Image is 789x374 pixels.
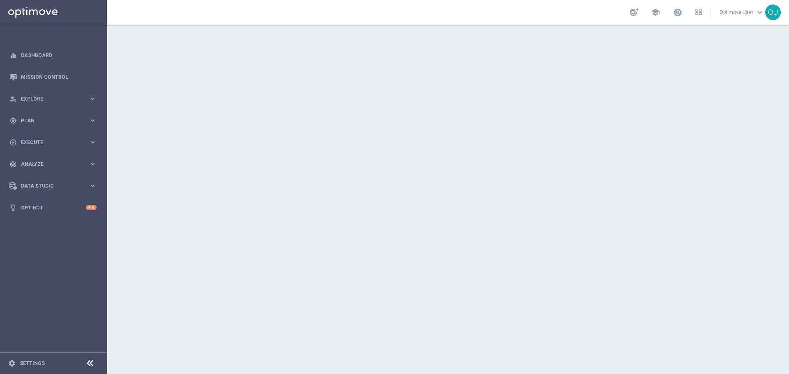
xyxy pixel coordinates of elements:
[719,6,765,18] a: Optimove Userkeyboard_arrow_down
[21,96,89,101] span: Explore
[89,182,97,190] i: keyboard_arrow_right
[20,361,45,366] a: Settings
[8,360,16,367] i: settings
[9,52,17,59] i: equalizer
[21,66,97,88] a: Mission Control
[89,138,97,146] i: keyboard_arrow_right
[9,96,97,102] button: person_search Explore keyboard_arrow_right
[86,205,97,210] div: +10
[9,161,97,167] button: track_changes Analyze keyboard_arrow_right
[9,139,17,146] i: play_circle_outline
[9,74,97,80] button: Mission Control
[21,140,89,145] span: Execute
[21,197,86,218] a: Optibot
[9,139,97,146] button: play_circle_outline Execute keyboard_arrow_right
[21,184,89,188] span: Data Studio
[9,117,17,124] i: gps_fixed
[765,5,781,20] div: OU
[9,204,97,211] button: lightbulb Optibot +10
[651,8,660,17] span: school
[21,44,97,66] a: Dashboard
[9,95,89,103] div: Explore
[9,117,89,124] div: Plan
[755,8,764,17] span: keyboard_arrow_down
[9,197,97,218] div: Optibot
[9,117,97,124] button: gps_fixed Plan keyboard_arrow_right
[9,182,89,190] div: Data Studio
[9,44,97,66] div: Dashboard
[9,204,17,211] i: lightbulb
[9,161,17,168] i: track_changes
[9,183,97,189] button: Data Studio keyboard_arrow_right
[9,66,97,88] div: Mission Control
[89,117,97,124] i: keyboard_arrow_right
[89,160,97,168] i: keyboard_arrow_right
[21,118,89,123] span: Plan
[9,161,89,168] div: Analyze
[21,162,89,167] span: Analyze
[9,52,97,59] button: equalizer Dashboard
[9,95,17,103] i: person_search
[9,139,89,146] div: Execute
[89,95,97,103] i: keyboard_arrow_right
